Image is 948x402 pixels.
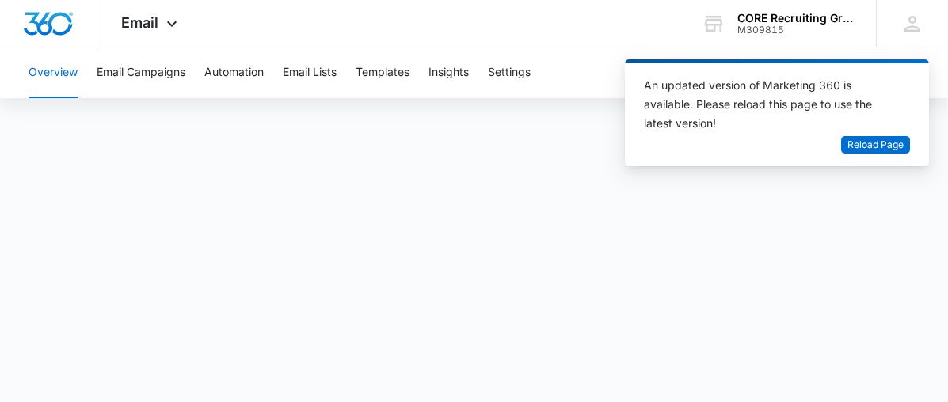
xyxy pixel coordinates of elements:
span: Email [121,14,158,31]
div: account name [737,12,853,25]
button: Insights [428,47,469,98]
div: account id [737,25,853,36]
button: Reload Page [841,136,910,154]
button: Overview [29,47,78,98]
button: Templates [356,47,409,98]
button: Automation [204,47,264,98]
button: Email Campaigns [97,47,185,98]
button: Email Lists [283,47,337,98]
span: Reload Page [847,138,904,153]
div: An updated version of Marketing 360 is available. Please reload this page to use the latest version! [644,76,891,133]
button: Settings [488,47,531,98]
